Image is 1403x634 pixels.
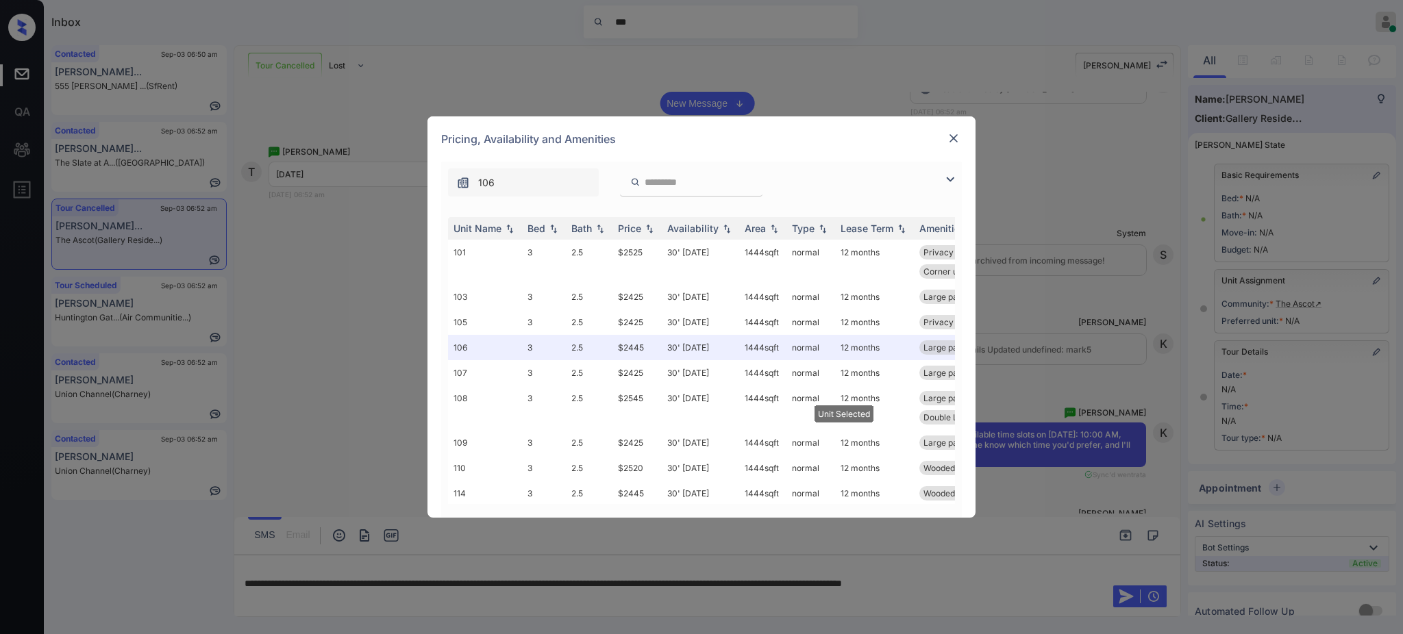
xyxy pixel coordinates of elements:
td: 30' [DATE] [662,284,739,309]
img: sorting [593,224,607,233]
img: icon-zuma [942,171,958,188]
td: 3 [522,309,566,335]
td: 12 months [835,360,914,385]
td: 2.5 [566,240,612,284]
td: 12 months [835,455,914,481]
td: 2.5 [566,335,612,360]
td: 108 [448,385,522,430]
td: normal [786,240,835,284]
span: Large patio/bal... [923,393,988,403]
span: 106 [478,175,495,190]
span: Corner unit [923,266,967,277]
td: $2425 [612,309,662,335]
td: 105 [448,309,522,335]
td: normal [786,430,835,455]
img: sorting [767,224,781,233]
div: Bed [527,223,545,234]
td: 1444 sqft [739,481,786,506]
td: 2.5 [566,360,612,385]
td: $2545 [612,385,662,430]
td: 106 [448,335,522,360]
div: Unit Name [454,223,501,234]
td: 103 [448,284,522,309]
span: Double Living W... [923,412,992,422]
td: 3 [522,481,566,506]
td: $2525 [612,240,662,284]
span: Large patio/bal... [923,438,988,448]
td: 30' [DATE] [662,455,739,481]
span: Large patio/bal... [923,292,988,302]
td: 30' [DATE] [662,335,739,360]
td: 2.5 [566,481,612,506]
img: sorting [503,224,517,233]
td: 107 [448,360,522,385]
td: 1444 sqft [739,360,786,385]
td: 3 [522,385,566,430]
span: Wooded View [923,463,976,473]
td: 30' [DATE] [662,240,739,284]
img: sorting [547,224,560,233]
td: 12 months [835,430,914,455]
div: Pricing, Availability and Amenities [427,116,976,162]
td: 30' [DATE] [662,430,739,455]
td: 1444 sqft [739,284,786,309]
td: $2445 [612,335,662,360]
td: 12 months [835,240,914,284]
span: Privacy Fence [923,317,980,327]
td: $2520 [612,455,662,481]
span: Wooded View [923,488,976,498]
td: $2425 [612,360,662,385]
img: sorting [720,224,734,233]
td: 12 months [835,481,914,506]
td: 1444 sqft [739,455,786,481]
td: 2.5 [566,309,612,335]
td: 30' [DATE] [662,309,739,335]
td: 1444 sqft [739,385,786,430]
td: $2445 [612,481,662,506]
td: 3 [522,335,566,360]
td: 101 [448,240,522,284]
td: 3 [522,430,566,455]
td: normal [786,455,835,481]
span: Large patio/bal... [923,342,988,353]
td: 12 months [835,309,914,335]
td: 1444 sqft [739,240,786,284]
img: sorting [643,224,656,233]
span: Privacy Fence [923,247,980,257]
td: normal [786,360,835,385]
td: 1444 sqft [739,335,786,360]
span: Large patio/bal... [923,368,988,378]
td: 12 months [835,335,914,360]
div: Price [618,223,641,234]
td: 12 months [835,385,914,430]
div: Lease Term [841,223,893,234]
td: 109 [448,430,522,455]
div: Bath [571,223,592,234]
td: 30' [DATE] [662,481,739,506]
img: icon-zuma [630,176,641,188]
td: 2.5 [566,284,612,309]
td: 12 months [835,284,914,309]
td: normal [786,385,835,430]
div: Area [745,223,766,234]
td: normal [786,481,835,506]
div: Amenities [919,223,965,234]
td: normal [786,284,835,309]
td: 3 [522,360,566,385]
td: 3 [522,455,566,481]
div: Type [792,223,815,234]
td: $2425 [612,430,662,455]
td: 114 [448,481,522,506]
td: 30' [DATE] [662,385,739,430]
td: 1444 sqft [739,430,786,455]
td: $2425 [612,284,662,309]
td: normal [786,309,835,335]
td: 1444 sqft [739,309,786,335]
img: icon-zuma [456,176,470,190]
td: 2.5 [566,430,612,455]
img: sorting [816,224,830,233]
img: close [947,131,960,145]
td: 3 [522,284,566,309]
td: 30' [DATE] [662,360,739,385]
img: sorting [895,224,908,233]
